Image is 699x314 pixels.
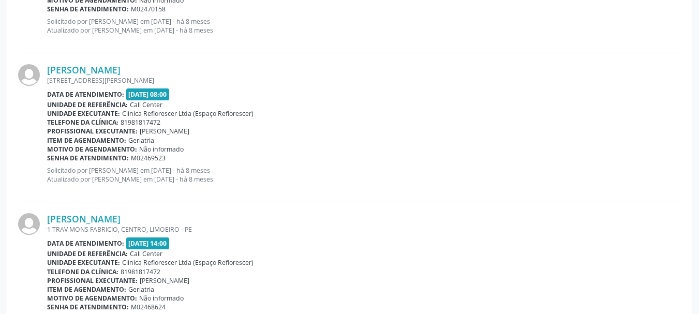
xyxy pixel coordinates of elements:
a: [PERSON_NAME] [47,213,121,225]
b: Item de agendamento: [47,136,126,145]
span: Call Center [130,249,162,258]
b: Unidade de referência: [47,249,128,258]
span: [PERSON_NAME] [140,276,189,285]
b: Profissional executante: [47,127,138,136]
b: Profissional executante: [47,276,138,285]
img: img [18,213,40,235]
span: 81981817472 [121,267,160,276]
div: 1 TRAV MONS FABRICIO, CENTRO, LIMOEIRO - PE [47,225,681,234]
span: Geriatria [128,285,154,294]
span: M02470158 [131,5,166,13]
b: Senha de atendimento: [47,154,129,162]
b: Senha de atendimento: [47,5,129,13]
b: Unidade executante: [47,109,120,118]
span: [DATE] 14:00 [126,237,170,249]
span: Clínica Reflorescer Ltda (Espaço Reflorescer) [122,258,254,267]
b: Data de atendimento: [47,239,124,248]
span: 81981817472 [121,118,160,127]
b: Senha de atendimento: [47,303,129,311]
span: [DATE] 08:00 [126,88,170,100]
b: Motivo de agendamento: [47,294,137,303]
b: Data de atendimento: [47,90,124,99]
span: Call Center [130,100,162,109]
b: Item de agendamento: [47,285,126,294]
b: Telefone da clínica: [47,118,118,127]
span: Geriatria [128,136,154,145]
span: [PERSON_NAME] [140,127,189,136]
span: M02469523 [131,154,166,162]
b: Unidade de referência: [47,100,128,109]
div: [STREET_ADDRESS][PERSON_NAME] [47,76,681,85]
b: Unidade executante: [47,258,120,267]
img: img [18,64,40,86]
span: Não informado [139,145,184,154]
b: Motivo de agendamento: [47,145,137,154]
b: Telefone da clínica: [47,267,118,276]
p: Solicitado por [PERSON_NAME] em [DATE] - há 8 meses Atualizado por [PERSON_NAME] em [DATE] - há 8... [47,17,681,35]
span: Clínica Reflorescer Ltda (Espaço Reflorescer) [122,109,254,118]
p: Solicitado por [PERSON_NAME] em [DATE] - há 8 meses Atualizado por [PERSON_NAME] em [DATE] - há 8... [47,166,681,184]
span: M02468624 [131,303,166,311]
a: [PERSON_NAME] [47,64,121,76]
span: Não informado [139,294,184,303]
